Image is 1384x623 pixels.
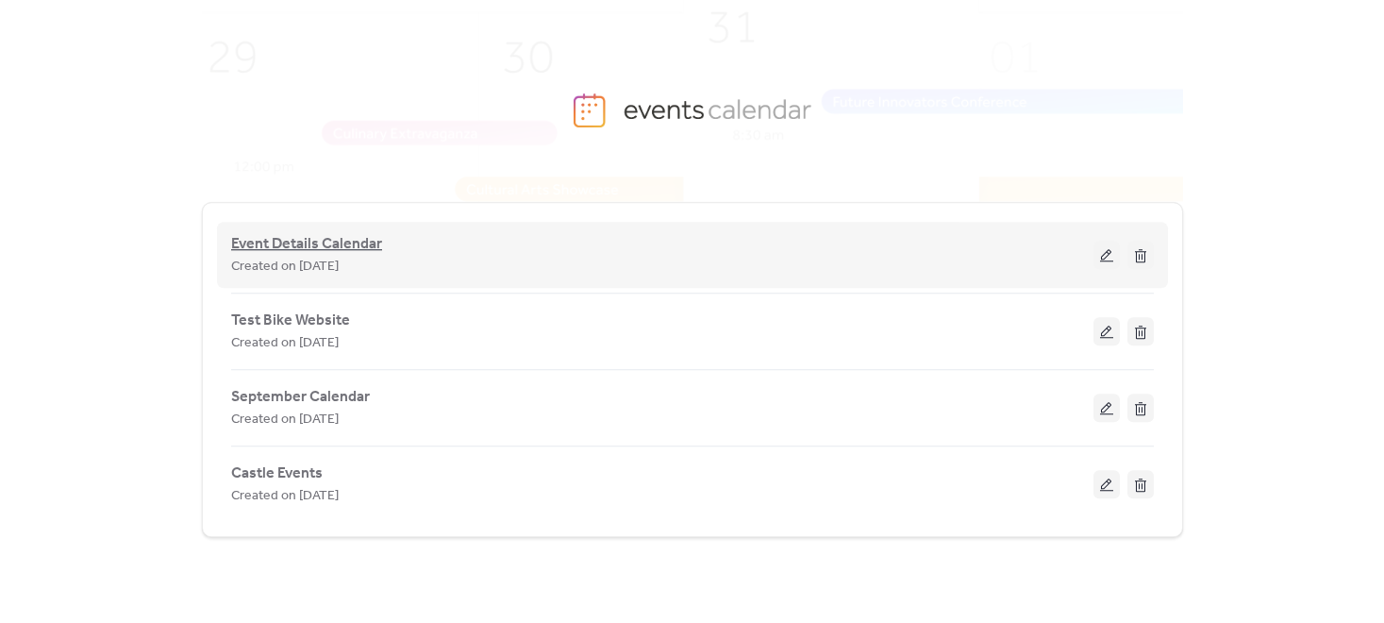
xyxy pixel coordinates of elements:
[231,332,339,355] span: Created on [DATE]
[231,468,323,479] a: Castle Events
[231,409,339,431] span: Created on [DATE]
[231,392,370,402] a: September Calendar
[231,239,382,250] a: Event Details Calendar
[231,256,339,278] span: Created on [DATE]
[231,386,370,409] span: September Calendar
[231,315,350,326] a: Test Bike Website
[231,463,323,485] span: Castle Events
[231,233,382,256] span: Event Details Calendar
[231,485,339,508] span: Created on [DATE]
[231,310,350,332] span: Test Bike Website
